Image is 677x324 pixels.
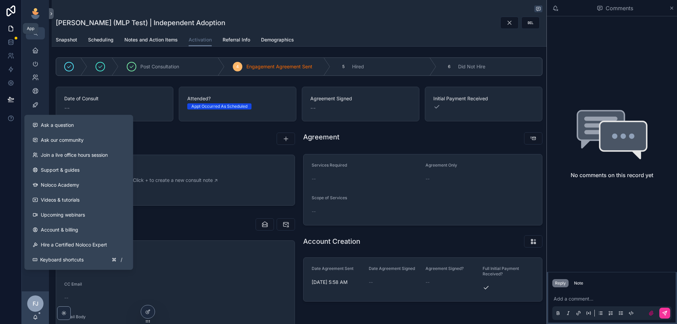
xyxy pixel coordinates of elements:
[369,279,373,286] span: --
[426,175,430,182] span: --
[133,177,218,184] span: Click + to create a new consult note ↗
[40,256,84,263] span: Keyboard shortcuts
[312,208,316,215] span: --
[140,63,179,70] span: Post Consultation
[312,266,353,271] span: Date Agreement Sent
[27,163,131,177] a: Support & guides
[448,64,450,69] span: 6
[312,163,347,168] span: Services Required
[261,36,294,43] span: Demographics
[187,95,288,102] span: Attended?
[64,282,82,287] span: CC Email
[312,175,316,182] span: --
[88,36,114,43] span: Scheduling
[27,26,34,31] div: App
[303,132,340,142] h1: Agreement
[124,34,178,47] a: Notes and Action Items
[27,148,131,163] a: Join a live office hours session
[426,279,430,286] span: --
[223,36,250,43] span: Referral Info
[191,103,247,109] div: Appt Occurred As Scheduled
[606,4,633,12] span: Comments
[223,34,250,47] a: Referral Info
[64,95,165,102] span: Date of Consult
[310,103,316,113] span: --
[119,257,124,262] span: /
[246,63,312,70] span: Engagement Agreement Sent
[458,63,485,70] span: Did Not Hire
[27,237,131,252] button: Hire a Certified Noloco Expert
[30,8,41,19] img: App logo
[41,197,80,203] span: Videos & tutorials
[41,182,79,188] span: Noloco Academy
[571,171,653,179] h2: No comments on this record yet
[189,36,212,43] span: Activation
[352,63,364,70] span: Hired
[312,195,347,200] span: Scope of Services
[342,64,345,69] span: 5
[64,103,70,113] span: --
[189,34,212,47] a: Activation
[27,133,131,148] a: Ask our community
[41,211,85,218] span: Upcoming webinars
[41,152,108,158] span: Join a live office hours session
[88,34,114,47] a: Scheduling
[27,118,131,133] button: Ask a question
[64,314,86,319] span: Email Body
[56,36,77,43] span: Snapshot
[433,95,534,102] span: Initial Payment Received
[56,34,77,47] a: Snapshot
[33,300,38,308] span: FJ
[41,226,78,233] span: Account & billing
[41,137,84,143] span: Ask our community
[483,266,519,276] span: Full Initial Payment Received?
[261,34,294,47] a: Demographics
[41,241,107,248] span: Hire a Certified Noloco Expert
[310,95,411,102] span: Agreement Signed
[124,36,178,43] span: Notes and Action Items
[27,222,131,237] a: Account & billing
[27,252,131,267] button: Keyboard shortcuts/
[41,122,74,129] span: Ask a question
[303,237,360,246] h1: Account Creation
[426,163,457,168] span: Agreement Only
[64,294,68,301] span: --
[236,64,239,69] span: 4
[27,177,131,192] a: Noloco Academy
[369,266,415,271] span: Date Agreement Signed
[41,167,80,173] span: Support & guides
[56,18,225,28] h1: [PERSON_NAME] (MLP Test) | Independent Adoption
[426,266,464,271] span: Agreement Signed?
[574,280,583,286] div: Note
[552,279,569,287] button: Reply
[22,39,49,200] div: scrollable content
[571,279,586,287] button: Note
[27,207,131,222] a: Upcoming webinars
[27,192,131,207] a: Videos & tutorials
[312,279,363,286] span: [DATE] 5:58 AM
